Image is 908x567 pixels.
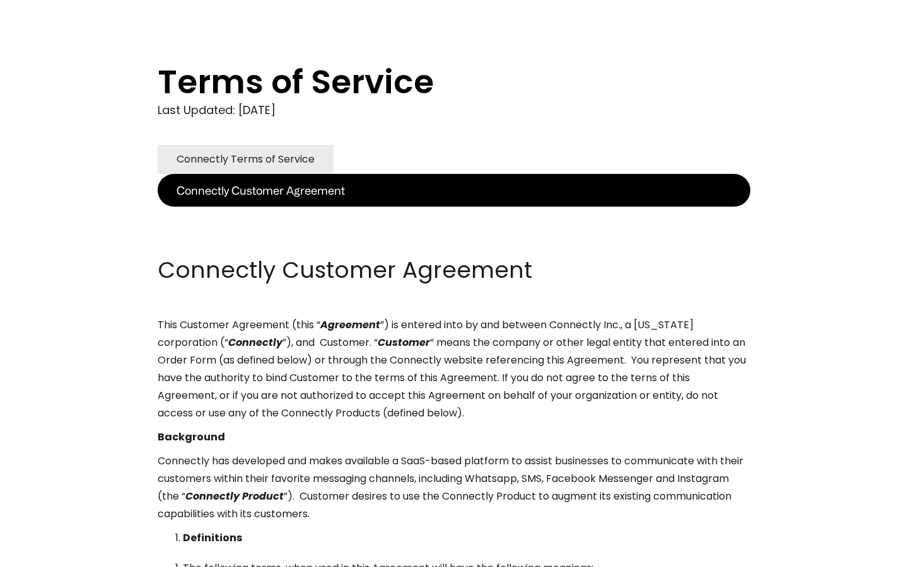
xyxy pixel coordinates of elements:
[25,545,76,563] ul: Language list
[158,430,225,444] strong: Background
[320,318,380,332] em: Agreement
[158,63,700,101] h1: Terms of Service
[158,207,750,224] p: ‍
[158,231,750,248] p: ‍
[158,452,750,523] p: Connectly has developed and makes available a SaaS-based platform to assist businesses to communi...
[13,544,76,563] aside: Language selected: English
[177,181,345,199] div: Connectly Customer Agreement
[378,335,430,350] em: Customer
[158,255,750,286] h2: Connectly Customer Agreement
[158,101,750,120] div: Last Updated: [DATE]
[228,335,282,350] em: Connectly
[158,316,750,422] p: This Customer Agreement (this “ ”) is entered into by and between Connectly Inc., a [US_STATE] co...
[185,489,284,503] em: Connectly Product
[177,151,315,168] div: Connectly Terms of Service
[183,530,242,545] strong: Definitions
